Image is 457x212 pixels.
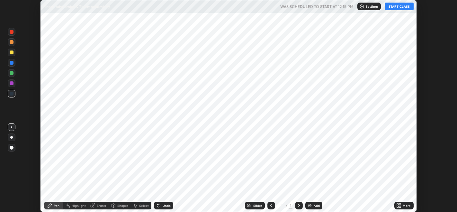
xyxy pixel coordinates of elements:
img: add-slide-button [307,203,312,208]
h5: WAS SCHEDULED TO START AT 12:15 PM [280,4,354,9]
div: Select [139,204,149,207]
img: class-settings-icons [359,4,364,9]
div: Undo [163,204,171,207]
div: Pen [54,204,59,207]
div: Shapes [117,204,128,207]
p: Thermodynamics & Thermochemistry [44,4,110,9]
div: Eraser [97,204,106,207]
div: Highlight [72,204,86,207]
p: Settings [366,5,378,8]
div: Slides [253,204,262,207]
div: More [403,204,411,207]
div: / [285,204,287,207]
div: 1 [278,204,284,207]
div: Add [314,204,320,207]
div: 1 [289,203,292,208]
button: START CLASS [385,3,414,10]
